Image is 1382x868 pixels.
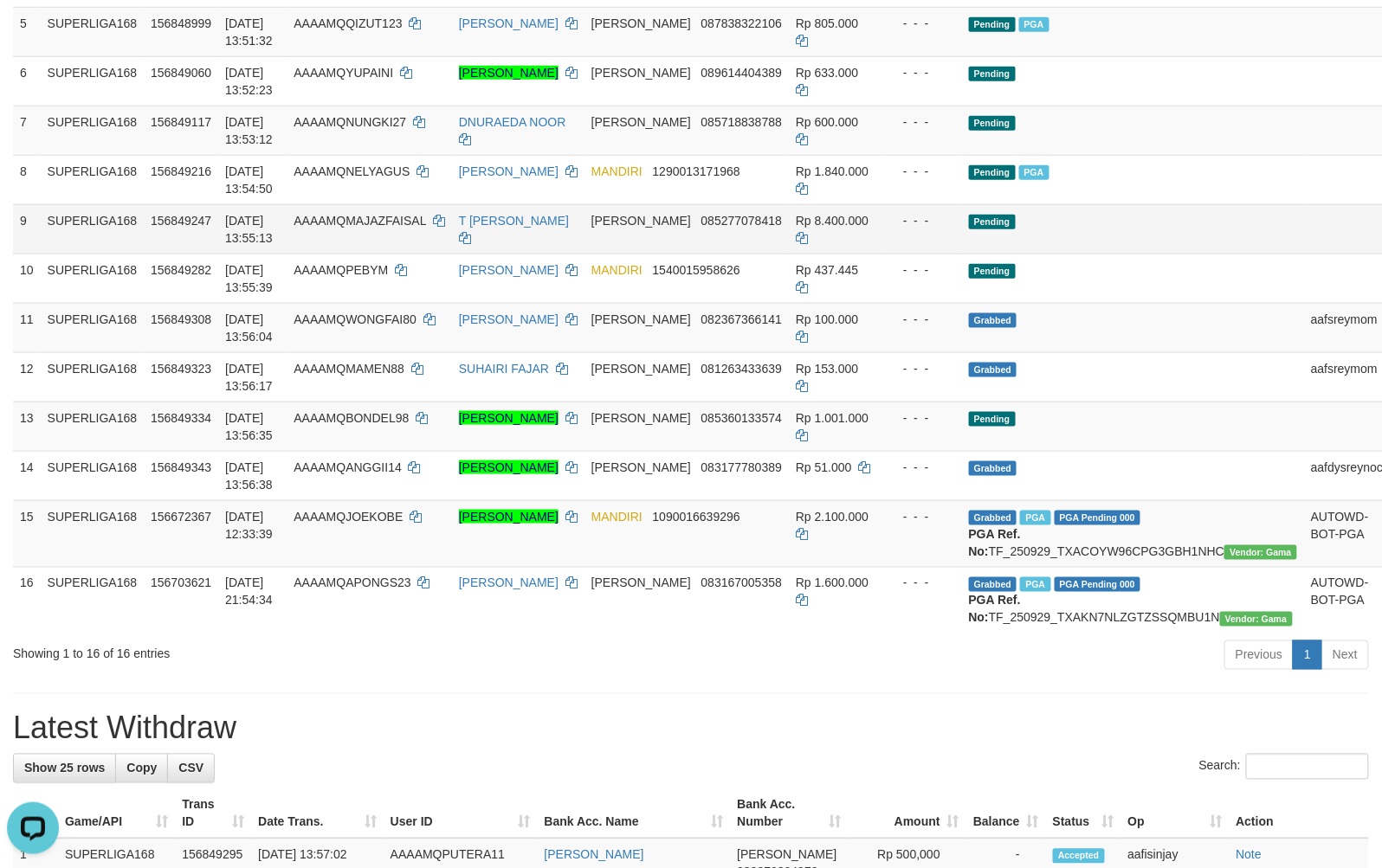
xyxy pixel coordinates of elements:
th: Game/API: activate to sort column ascending [58,789,175,839]
th: Date Trans.: activate to sort column ascending [251,789,384,839]
td: SUPERLIGA168 [41,254,145,303]
span: [DATE] 13:52:23 [225,66,273,97]
span: Vendor URL: https://trx31.1velocity.biz [1224,545,1297,560]
td: 7 [13,106,41,155]
span: 156849308 [151,312,211,326]
span: Pending [969,165,1016,180]
span: [PERSON_NAME] [591,312,691,326]
span: MANDIRI [591,263,643,277]
div: - - - [889,360,955,377]
span: 156848999 [151,16,211,30]
th: ID: activate to sort column descending [13,789,58,839]
td: TF_250929_TXAKN7NLZGTZSSQMBU1N [962,567,1304,633]
td: SUPERLIGA168 [41,500,145,567]
td: SUPERLIGA168 [41,402,145,451]
th: Balance: activate to sort column ascending [966,789,1046,839]
span: AAAAMQMAMEN88 [294,362,404,376]
a: [PERSON_NAME] [459,576,559,590]
td: 9 [13,204,41,254]
th: User ID: activate to sort column ascending [384,789,538,839]
span: [DATE] 13:55:39 [225,263,273,294]
th: Bank Acc. Number: activate to sort column ascending [730,789,848,839]
span: Grabbed [969,461,1017,476]
a: [PERSON_NAME] [459,312,559,326]
span: Copy 083167005358 to clipboard [701,576,782,590]
a: [PERSON_NAME] [459,164,559,178]
td: 15 [13,500,41,567]
span: [DATE] 13:55:13 [225,214,273,245]
span: Copy [126,762,157,775]
span: Rp 153.000 [796,362,858,376]
span: [PERSON_NAME] [737,848,836,862]
span: Pending [969,264,1016,279]
span: Grabbed [969,363,1017,377]
th: Bank Acc. Name: activate to sort column ascending [538,789,731,839]
span: AAAAMQYUPAINI [294,66,393,80]
span: Marked by aafchhiseyha [1020,577,1050,592]
span: 156849247 [151,214,211,228]
td: 14 [13,451,41,500]
td: 5 [13,7,41,56]
span: Rp 2.100.000 [796,510,869,524]
td: 13 [13,402,41,451]
span: Rp 633.000 [796,66,858,80]
span: Rp 1.600.000 [796,576,869,590]
span: [PERSON_NAME] [591,66,691,80]
span: AAAAMQPEBYM [294,263,388,277]
label: Search: [1199,754,1369,780]
span: [DATE] 13:56:35 [225,411,273,442]
span: 156672367 [151,510,211,524]
th: Op: activate to sort column ascending [1121,789,1230,839]
a: SUHAIRI FAJAR [459,362,549,376]
span: Pending [969,412,1016,427]
span: AAAAMQQIZUT123 [294,16,402,30]
td: 12 [13,352,41,402]
td: SUPERLIGA168 [41,567,145,633]
span: 156849060 [151,66,211,80]
span: [DATE] 13:56:38 [225,460,273,492]
td: 16 [13,567,41,633]
div: - - - [889,212,955,229]
a: T [PERSON_NAME] [459,214,569,228]
span: [DATE] 21:54:34 [225,576,273,608]
span: AAAAMQJOEKOBE [294,510,403,524]
td: 10 [13,254,41,303]
span: [PERSON_NAME] [591,214,691,228]
span: Copy 089614404389 to clipboard [701,66,782,80]
td: 6 [13,56,41,106]
b: PGA Ref. No: [969,594,1021,625]
span: Copy 087838322106 to clipboard [701,16,782,30]
th: Action [1230,789,1369,839]
span: AAAAMQNELYAGUS [294,164,410,178]
a: Show 25 rows [13,754,116,783]
a: DNURAEDA NOOR [459,115,566,129]
span: Marked by aafheankoy [1019,17,1049,32]
td: SUPERLIGA168 [41,106,145,155]
span: CSV [178,762,203,775]
span: Rp 600.000 [796,115,858,129]
span: Grabbed [969,577,1017,592]
input: Search: [1246,754,1369,780]
span: 156703621 [151,576,211,590]
td: SUPERLIGA168 [41,451,145,500]
span: AAAAMQBONDEL98 [294,411,409,425]
span: AAAAMQMAJAZFAISAL [294,214,426,228]
span: MANDIRI [591,510,643,524]
div: - - - [889,409,955,427]
span: Rp 8.400.000 [796,214,869,228]
span: 156849282 [151,263,211,277]
span: Marked by aafchhiseyha [1019,165,1049,180]
span: PGA Pending [1055,511,1141,525]
span: Pending [969,17,1016,32]
a: [PERSON_NAME] [459,460,559,474]
span: [PERSON_NAME] [591,411,691,425]
span: [PERSON_NAME] [591,362,691,376]
div: - - - [889,459,955,476]
span: [DATE] 13:56:17 [225,362,273,393]
span: Rp 1.001.000 [796,411,869,425]
span: Accepted [1053,849,1105,864]
span: Copy 1290013171968 to clipboard [653,164,740,178]
a: Note [1237,848,1263,862]
td: SUPERLIGA168 [41,155,145,204]
span: MANDIRI [591,164,643,178]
